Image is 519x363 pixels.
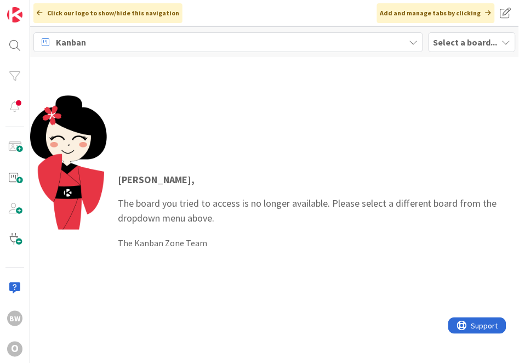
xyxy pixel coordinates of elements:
span: Kanban [56,36,86,49]
strong: [PERSON_NAME] , [118,173,195,186]
div: O [7,342,22,357]
div: BW [7,311,22,326]
div: Add and manage tabs by clicking [377,3,495,23]
img: Visit kanbanzone.com [7,7,22,22]
p: The board you tried to access is no longer available. Please select a different board from the dr... [118,172,508,225]
div: Click our logo to show/hide this navigation [33,3,182,23]
b: Select a board... [434,37,498,48]
div: The Kanban Zone Team [118,236,508,249]
span: Support [23,2,50,15]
